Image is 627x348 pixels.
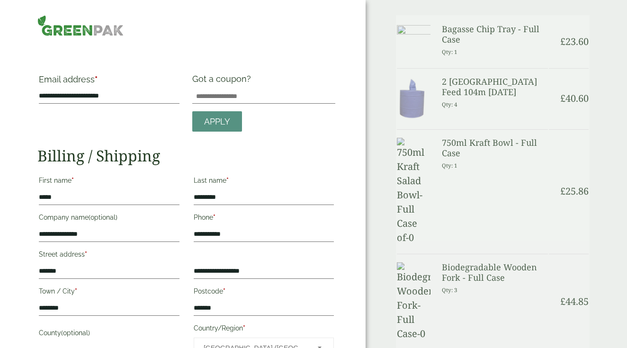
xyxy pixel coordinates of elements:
[39,174,179,190] label: First name
[192,111,242,132] a: Apply
[85,250,87,258] abbr: required
[39,211,179,227] label: Company name
[223,287,225,295] abbr: required
[39,75,179,89] label: Email address
[39,285,179,301] label: Town / City
[194,285,334,301] label: Postcode
[213,214,215,221] abbr: required
[95,74,98,84] abbr: required
[192,74,255,89] label: Got a coupon?
[39,248,179,264] label: Street address
[75,287,77,295] abbr: required
[37,15,123,36] img: GreenPak Supplies
[72,177,74,184] abbr: required
[226,177,229,184] abbr: required
[243,324,245,332] abbr: required
[37,147,335,165] h2: Billing / Shipping
[204,116,230,127] span: Apply
[194,321,334,338] label: Country/Region
[39,326,179,342] label: County
[89,214,117,221] span: (optional)
[194,174,334,190] label: Last name
[61,329,90,337] span: (optional)
[194,211,334,227] label: Phone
